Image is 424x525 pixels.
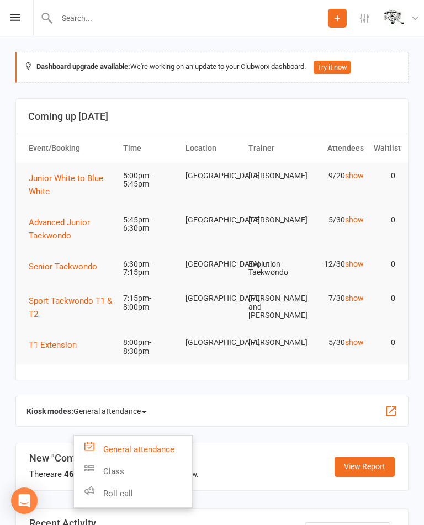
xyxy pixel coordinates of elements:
a: show [345,338,364,347]
a: show [345,171,364,180]
div: There are new submissions ready for review. [29,468,199,481]
td: 8:00pm-8:30pm [118,330,181,364]
td: [GEOGRAPHIC_DATA] [181,285,243,311]
td: 6:30pm-7:15pm [118,251,181,286]
div: We're working on an update to your Clubworx dashboard. [15,52,409,83]
td: 5/30 [306,330,369,356]
td: Evolution Taekwondo [243,251,306,286]
button: Senior Taekwondo [29,260,105,273]
a: Roll call [74,482,192,505]
td: 5:00pm-5:45pm [118,163,181,198]
th: Trainer [243,134,306,162]
button: Try it now [314,61,351,74]
td: [PERSON_NAME] [243,330,306,356]
a: Class [74,460,192,482]
button: Advanced Junior Taekwondo [29,216,113,242]
a: show [345,259,364,268]
span: Junior White to Blue White [29,173,103,197]
td: 0 [369,207,400,233]
td: [GEOGRAPHIC_DATA] [181,163,243,189]
span: Advanced Junior Taekwondo [29,218,90,241]
span: Senior Taekwondo [29,262,97,272]
input: Search... [54,10,328,26]
th: Waitlist [369,134,400,162]
strong: Dashboard upgrade available: [36,62,130,71]
div: Open Intercom Messenger [11,487,38,514]
td: 9/20 [306,163,369,189]
span: T1 Extension [29,340,77,350]
td: 7:15pm-8:00pm [118,285,181,320]
a: General attendance [74,438,192,460]
button: Sport Taekwondo T1 & T2 [29,294,113,321]
td: 0 [369,251,400,277]
td: 7/30 [306,285,369,311]
a: show [345,215,364,224]
td: [PERSON_NAME] and [PERSON_NAME] [243,285,306,328]
td: 0 [369,163,400,189]
span: General attendance [73,402,146,420]
td: [PERSON_NAME] [243,163,306,189]
td: [GEOGRAPHIC_DATA] [181,207,243,233]
span: Sport Taekwondo T1 & T2 [29,296,112,319]
a: View Report [335,457,395,476]
th: Time [118,134,181,162]
th: Event/Booking [24,134,118,162]
td: [PERSON_NAME] [243,207,306,233]
td: 5:45pm-6:30pm [118,207,181,242]
th: Location [181,134,243,162]
button: Junior White to Blue White [29,172,113,198]
strong: Kiosk modes: [26,407,73,416]
td: [GEOGRAPHIC_DATA] [181,330,243,356]
td: 0 [369,285,400,311]
h3: Coming up [DATE] [28,111,396,122]
strong: 46 [64,469,74,479]
button: T1 Extension [29,338,84,352]
td: [GEOGRAPHIC_DATA] [181,251,243,277]
td: 12/30 [306,251,369,277]
td: 0 [369,330,400,356]
h3: New "Contact Us" form submissions [29,453,199,464]
td: 5/30 [306,207,369,233]
th: Attendees [306,134,369,162]
img: thumb_image1604702925.png [383,7,405,29]
a: show [345,294,364,303]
